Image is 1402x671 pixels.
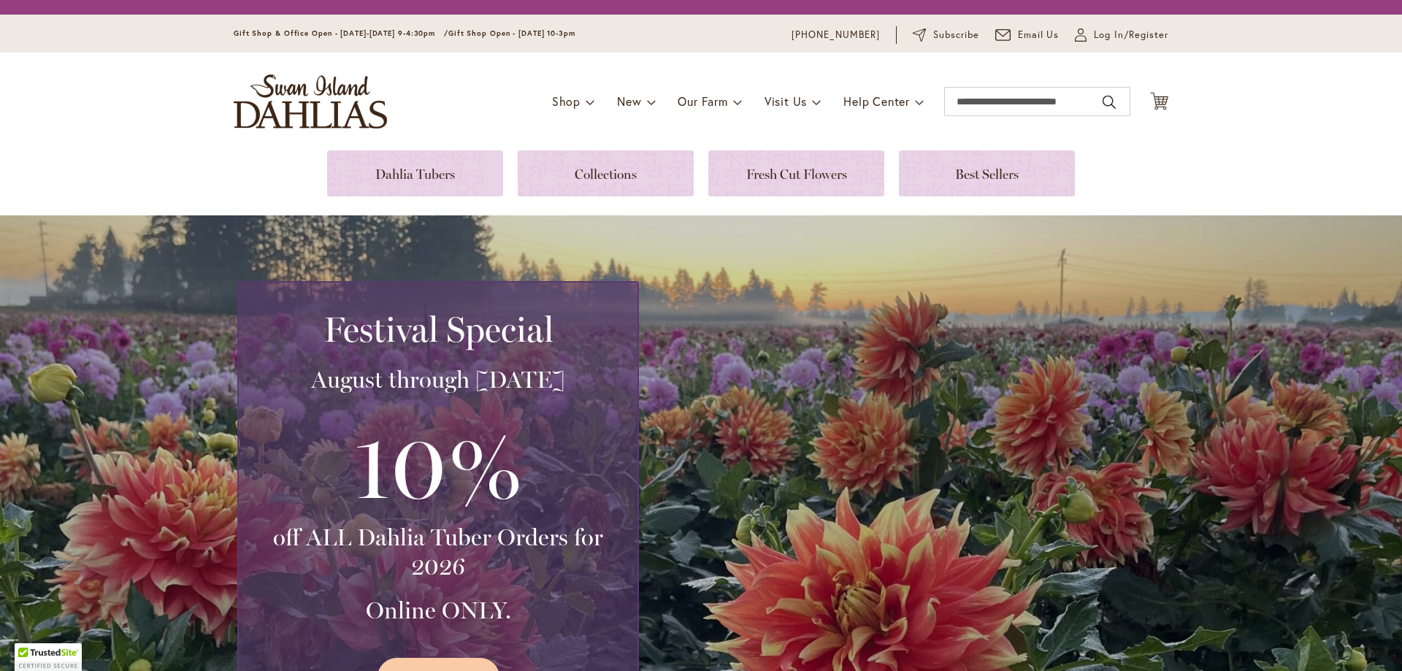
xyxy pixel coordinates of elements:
[678,93,727,109] span: Our Farm
[256,309,620,350] h2: Festival Special
[256,523,620,581] h3: off ALL Dahlia Tuber Orders for 2026
[552,93,581,109] span: Shop
[913,28,979,42] a: Subscribe
[256,596,620,625] h3: Online ONLY.
[1075,28,1168,42] a: Log In/Register
[1103,91,1116,114] button: Search
[1018,28,1060,42] span: Email Us
[765,93,807,109] span: Visit Us
[256,365,620,394] h3: August through [DATE]
[933,28,979,42] span: Subscribe
[234,28,448,38] span: Gift Shop & Office Open - [DATE]-[DATE] 9-4:30pm /
[15,643,82,671] div: TrustedSite Certified
[234,74,387,129] a: store logo
[843,93,910,109] span: Help Center
[448,28,575,38] span: Gift Shop Open - [DATE] 10-3pm
[256,409,620,523] h3: 10%
[792,28,880,42] a: [PHONE_NUMBER]
[995,28,1060,42] a: Email Us
[1094,28,1168,42] span: Log In/Register
[617,93,641,109] span: New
